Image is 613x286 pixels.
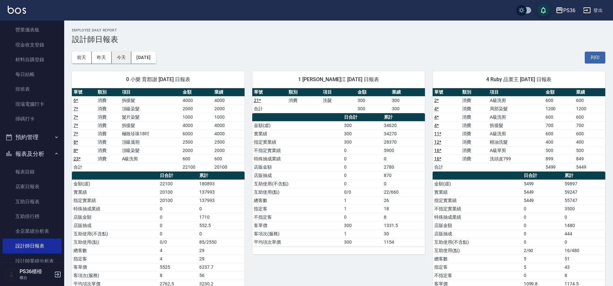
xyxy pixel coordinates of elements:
a: 營業儀表板 [3,22,62,37]
td: 不指定客 [433,271,522,280]
td: 0 [158,230,198,238]
h5: PS36櫃檯 [20,268,52,275]
td: 1480 [563,221,605,230]
td: 4000 [213,121,245,130]
td: 拆接髮 [488,121,544,130]
td: 店販抽成 [72,221,158,230]
td: 1154 [382,238,425,246]
td: 店販金額 [72,213,158,221]
td: 0 [342,171,382,180]
th: 項目 [321,88,356,97]
td: 180893 [198,180,245,188]
td: 600 [544,113,575,121]
h3: 設計師日報表 [72,35,605,44]
td: 700 [544,121,575,130]
td: 特殊抽成業績 [433,213,522,221]
td: 指定客 [252,205,342,213]
td: 互助使用(點) [72,238,158,246]
td: 5499 [544,163,575,171]
td: 600 [574,113,605,121]
th: 單號 [252,88,287,97]
th: 業績 [574,88,605,97]
td: 4 [158,255,198,263]
th: 累計 [382,113,425,122]
img: Logo [8,6,26,14]
span: 4 Ruby 品寰王 [DATE] 日報表 [440,76,598,83]
td: 1200 [544,105,575,113]
td: 拆接髮 [120,121,181,130]
td: 合計 [433,163,461,171]
td: 137993 [198,196,245,205]
th: 單號 [433,88,461,97]
td: 300 [342,121,382,130]
td: 300 [342,138,382,146]
h2: Employee Daily Report [72,28,605,32]
td: 22100 [181,163,213,171]
td: 0 [382,180,425,188]
td: 1 [342,205,382,213]
td: 2500 [181,138,213,146]
th: 業績 [213,88,245,97]
td: 22100 [158,180,198,188]
td: A級洗剪 [488,96,544,105]
td: 互助使用(不含點) [72,230,158,238]
td: 精油洗髮 [488,138,544,146]
td: 0 [522,238,563,246]
th: 類別 [461,88,488,97]
td: 85/2550 [198,238,245,246]
td: 消費 [461,96,488,105]
td: 0 [563,213,605,221]
td: 600 [574,96,605,105]
img: Person [5,268,18,281]
td: 59247 [563,188,605,196]
td: 指定實業績 [433,196,522,205]
td: 客項次(服務) [252,230,342,238]
td: 金額(虛) [252,121,342,130]
td: 18 [382,205,425,213]
td: 51 [563,255,605,263]
td: 店販抽成 [252,171,342,180]
td: 500 [544,146,575,155]
td: 4000 [213,96,245,105]
td: 客單價 [252,221,342,230]
td: 26 [382,196,425,205]
th: 日合計 [342,113,382,122]
th: 金額 [544,88,575,97]
th: 金額 [356,88,391,97]
td: 137993 [198,188,245,196]
td: 不指定實業績 [252,146,342,155]
button: 昨天 [92,52,112,63]
td: 29 [198,246,245,255]
td: 消費 [96,130,120,138]
th: 日合計 [522,172,563,180]
td: 20100 [158,188,198,196]
td: 849 [574,155,605,163]
td: 0 [342,155,382,163]
th: 日合計 [158,172,198,180]
td: 43 [563,263,605,271]
td: 600 [544,130,575,138]
td: 消費 [96,155,120,163]
td: 300 [356,96,391,105]
td: 指定實業績 [252,138,342,146]
td: 1000 [181,113,213,121]
td: 0/0 [158,238,198,246]
td: 2/60 [522,246,563,255]
td: 不指定實業績 [433,205,522,213]
td: 實業績 [433,188,522,196]
td: 0 [522,213,563,221]
a: 設計師業績分析表 [3,254,62,268]
td: 600 [181,155,213,163]
button: PS36 [553,4,578,17]
a: 互助排行榜 [3,209,62,224]
td: 消費 [287,96,322,105]
button: 列印 [585,52,605,63]
td: 600 [213,155,245,163]
td: 指定客 [433,263,522,271]
td: 30 [382,230,425,238]
td: 444 [563,230,605,238]
td: 29 [198,255,245,263]
td: 8 [382,213,425,221]
td: 552.5 [198,221,245,230]
td: 消費 [461,105,488,113]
